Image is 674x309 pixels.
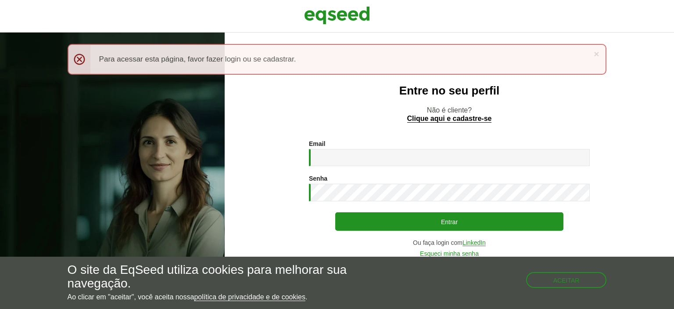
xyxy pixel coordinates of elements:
h5: O site da EqSeed utiliza cookies para melhorar sua navegação. [68,263,391,291]
h2: Entre no seu perfil [242,84,656,97]
p: Ao clicar em "aceitar", você aceita nossa . [68,293,391,301]
img: EqSeed Logo [304,4,370,26]
a: LinkedIn [462,240,486,246]
p: Não é cliente? [242,106,656,123]
button: Aceitar [526,272,607,288]
a: Clique aqui e cadastre-se [407,115,492,123]
label: Senha [309,175,327,182]
a: Esqueci minha senha [420,251,479,257]
a: política de privacidade e de cookies [194,294,305,301]
label: Email [309,141,325,147]
button: Entrar [335,212,563,231]
a: × [594,49,599,58]
div: Para acessar esta página, favor fazer login ou se cadastrar. [68,44,607,75]
div: Ou faça login com [309,240,590,246]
